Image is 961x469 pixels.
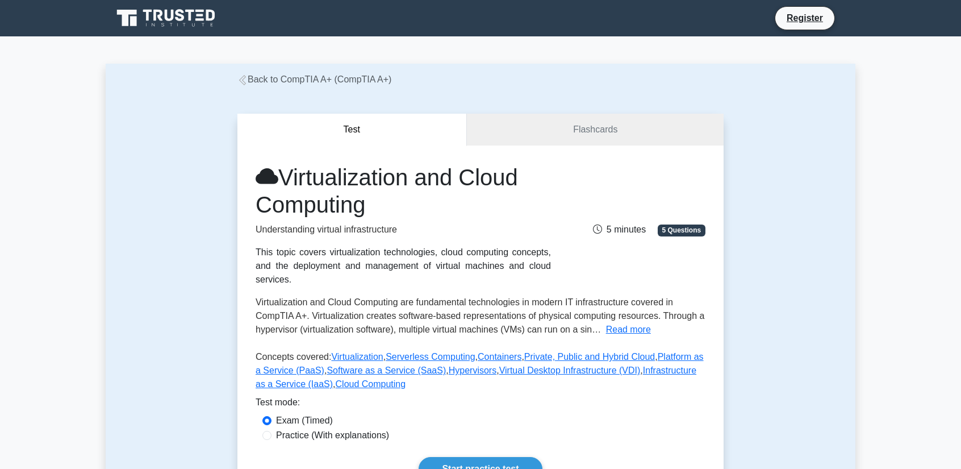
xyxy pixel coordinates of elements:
[524,352,655,362] a: Private, Public and Hybrid Cloud
[478,352,521,362] a: Containers
[780,11,830,25] a: Register
[658,225,705,236] span: 5 Questions
[449,366,496,375] a: Hypervisors
[256,297,705,334] span: Virtualization and Cloud Computing are fundamental technologies in modern IT infrastructure cover...
[256,164,551,218] h1: Virtualization and Cloud Computing
[331,352,383,362] a: Virtualization
[593,225,646,234] span: 5 minutes
[256,223,551,236] p: Understanding virtual infrastructure
[606,323,651,337] button: Read more
[467,114,724,146] a: Flashcards
[386,352,475,362] a: Serverless Computing
[256,396,705,414] div: Test mode:
[237,114,467,146] button: Test
[237,74,391,84] a: Back to CompTIA A+ (CompTIA A+)
[276,429,389,442] label: Practice (With explanations)
[327,366,446,375] a: Software as a Service (SaaS)
[256,350,705,396] p: Concepts covered: , , , , , , , , ,
[256,246,551,287] div: This topic covers virtualization technologies, cloud computing concepts, and the deployment and m...
[336,379,406,389] a: Cloud Computing
[276,414,333,428] label: Exam (Timed)
[499,366,641,375] a: Virtual Desktop Infrastructure (VDI)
